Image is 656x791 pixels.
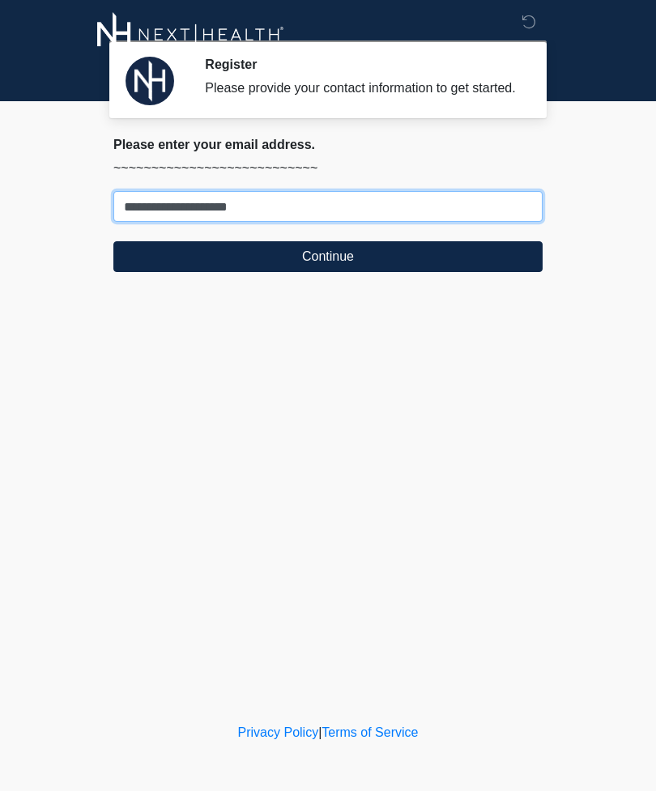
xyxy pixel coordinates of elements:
a: | [318,725,322,739]
p: ~~~~~~~~~~~~~~~~~~~~~~~~~~~ [113,159,543,178]
a: Terms of Service [322,725,418,739]
img: Next-Health Logo [97,12,284,57]
button: Continue [113,241,543,272]
div: Please provide your contact information to get started. [205,79,518,98]
h2: Please enter your email address. [113,137,543,152]
img: Agent Avatar [126,57,174,105]
a: Privacy Policy [238,725,319,739]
